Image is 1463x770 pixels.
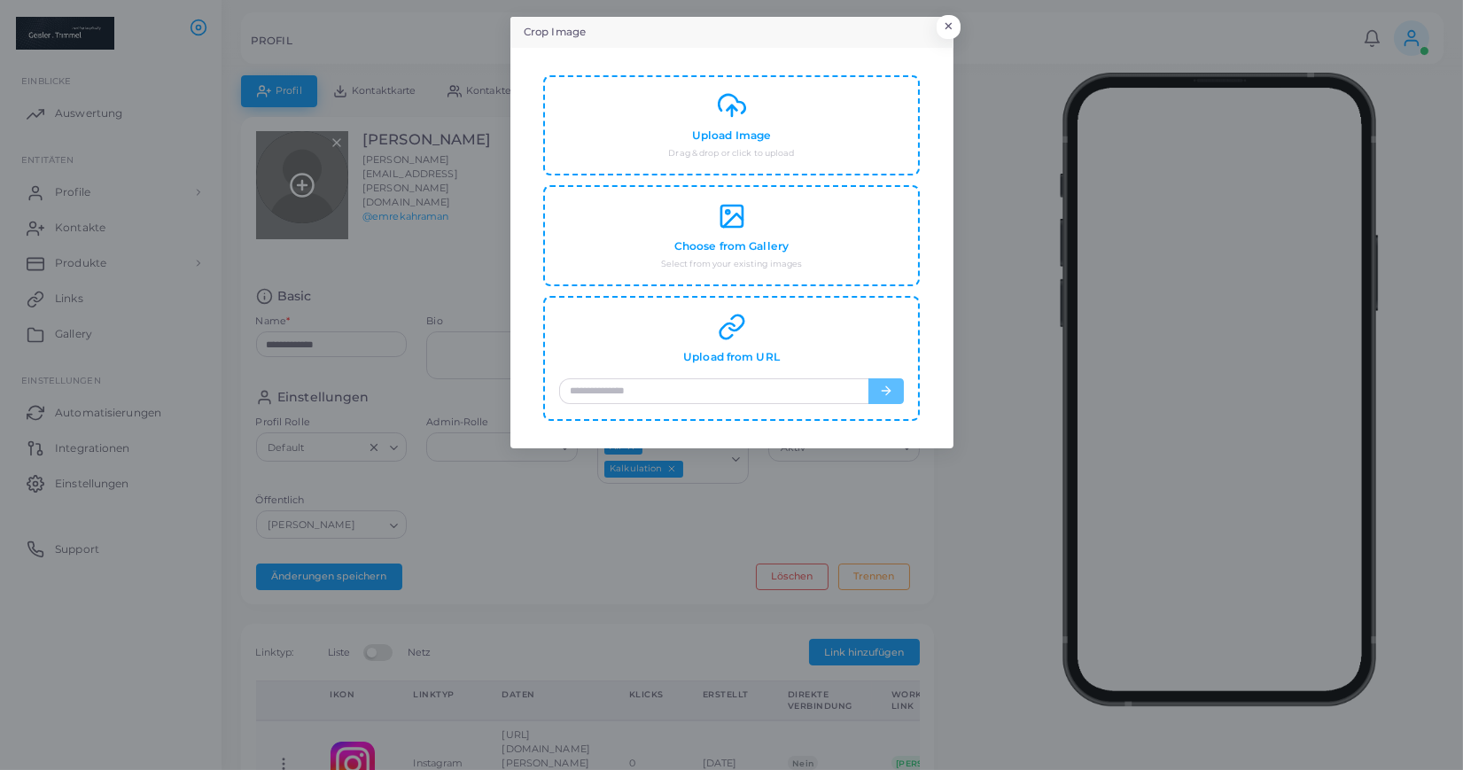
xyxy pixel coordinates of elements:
small: Drag & drop or click to upload [668,147,794,159]
h4: Choose from Gallery [674,240,789,253]
small: Select from your existing images [661,258,803,270]
button: Close [937,15,961,38]
h4: Upload Image [692,129,771,143]
h5: Crop Image [524,25,586,40]
h4: Upload from URL [683,351,780,364]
